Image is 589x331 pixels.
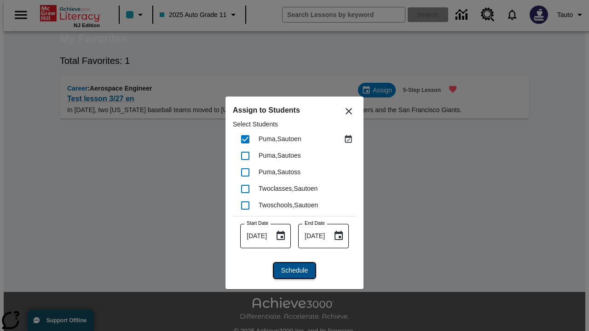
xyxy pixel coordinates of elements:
[341,132,355,146] button: Assigned Sep 10 to Sep 10
[259,151,355,160] div: Puma, Sautoes
[259,168,300,176] span: Puma , Sautoss
[240,224,268,248] input: MMMM-DD-YYYY
[329,227,348,245] button: Choose date, selected date is Sep 11, 2025
[259,200,355,210] div: Twoschools, Sautoen
[259,134,341,144] div: Puma, Sautoen
[259,152,301,159] span: Puma , Sautoes
[247,220,268,227] label: Start Date
[259,135,301,143] span: Puma , Sautoen
[338,100,360,122] button: Close
[281,266,308,275] span: Schedule
[233,104,356,117] h6: Assign to Students
[305,220,325,227] label: End Date
[259,185,318,192] span: Twoclasses , Sautoen
[259,184,355,194] div: Twoclasses, Sautoen
[298,224,326,248] input: MMMM-DD-YYYY
[274,263,315,278] button: Schedule
[233,120,278,129] p: Select Students
[259,167,355,177] div: Puma, Sautoss
[259,201,318,209] span: Twoschools , Sautoen
[271,227,290,245] button: Choose date, selected date is Sep 11, 2025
